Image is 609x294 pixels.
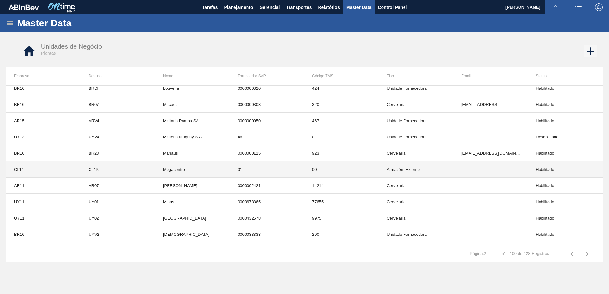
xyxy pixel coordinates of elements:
[81,80,155,96] td: BRDF
[304,96,379,113] td: 320
[318,3,340,11] span: Relatórios
[6,226,81,242] td: BR16
[528,113,603,129] td: Habilitado
[230,194,304,210] td: 0000678865
[379,210,454,226] td: Cervejaria
[155,178,230,194] td: [PERSON_NAME]
[155,226,230,242] td: [DEMOGRAPHIC_DATA]
[230,178,304,194] td: 0000002421
[379,145,454,161] td: Cervejaria
[304,67,379,85] th: Código TMS
[230,226,304,242] td: 0000033333
[81,194,155,210] td: UY01
[81,113,155,129] td: ARV4
[304,194,379,210] td: 77655
[17,19,130,27] h1: Master Data
[454,96,528,113] td: [EMAIL_ADDRESS]
[584,45,596,57] div: Nova Unidade de Negócio
[6,145,81,161] td: BR16
[155,80,230,96] td: Louveira
[6,67,81,85] th: Empresa
[379,113,454,129] td: Unidade Fornecedora
[378,3,407,11] span: Control Panel
[155,145,230,161] td: Manaus
[230,161,304,178] td: 01
[81,145,155,161] td: BR28
[81,210,155,226] td: UY02
[528,96,603,113] td: Habilitado
[528,80,603,96] td: Habilitado
[155,242,230,259] td: [PERSON_NAME] - Acopios Externos
[202,3,218,11] span: Tarefas
[6,129,81,145] td: UY13
[155,161,230,178] td: Megacentro
[155,113,230,129] td: Maltaria Pampa SA
[304,145,379,161] td: 923
[304,242,379,259] td: UY1B
[346,3,371,11] span: Master Data
[454,145,528,161] td: [EMAIL_ADDRESS][DOMAIN_NAME]
[379,161,454,178] td: Armazém Externo
[462,246,494,256] td: Página : 2
[6,96,81,113] td: BR16
[81,161,155,178] td: CL1K
[8,4,39,10] img: TNhmsLtSVTkK8tSr43FrP2fwEKptu5GPRR3wAAAABJRU5ErkJggg==
[575,3,582,11] img: userActions
[528,178,603,194] td: Habilitado
[230,96,304,113] td: 0000000303
[6,210,81,226] td: UY11
[6,178,81,194] td: AR11
[6,80,81,96] td: BR16
[41,51,56,56] span: Plantas
[528,129,603,145] td: Desabilitado
[304,226,379,242] td: 290
[230,145,304,161] td: 0000000115
[379,226,454,242] td: Unidade Fornecedora
[595,3,603,11] img: Logout
[81,242,155,259] td: UY1B
[81,178,155,194] td: AR07
[81,67,155,85] th: Destino
[230,67,304,85] th: Fornecedor SAP
[454,67,528,85] th: Email
[155,194,230,210] td: Minas
[6,113,81,129] td: AR15
[379,80,454,96] td: Unidade Fornecedora
[6,194,81,210] td: UY11
[304,113,379,129] td: 467
[379,96,454,113] td: Cervejaria
[528,194,603,210] td: Habilitado
[230,210,304,226] td: 0000432678
[81,129,155,145] td: UYV4
[304,161,379,178] td: 00
[528,226,603,242] td: Habilitado
[528,242,603,259] td: Habilitado
[528,210,603,226] td: Habilitado
[155,210,230,226] td: [GEOGRAPHIC_DATA]
[304,210,379,226] td: 9975
[6,242,81,259] td: UY13
[379,178,454,194] td: Cervejaria
[379,67,454,85] th: Tipo
[304,80,379,96] td: 424
[379,194,454,210] td: Cervejaria
[379,129,454,145] td: Unidade Fornecedora
[304,178,379,194] td: 14214
[494,246,557,256] td: 51 - 100 de 128 Registros
[224,3,253,11] span: Planejamento
[528,67,603,85] th: Status
[286,3,312,11] span: Transportes
[155,67,230,85] th: Nome
[81,226,155,242] td: UYV2
[230,242,304,259] td: 0654363636
[230,80,304,96] td: 0000000320
[41,43,102,50] span: Unidades de Negócio
[230,113,304,129] td: 0000000050
[6,161,81,178] td: CL11
[304,129,379,145] td: 0
[155,129,230,145] td: Malteria uruguay S.A
[81,96,155,113] td: BR07
[155,96,230,113] td: Macacu
[528,145,603,161] td: Habilitado
[545,3,566,12] button: Notificações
